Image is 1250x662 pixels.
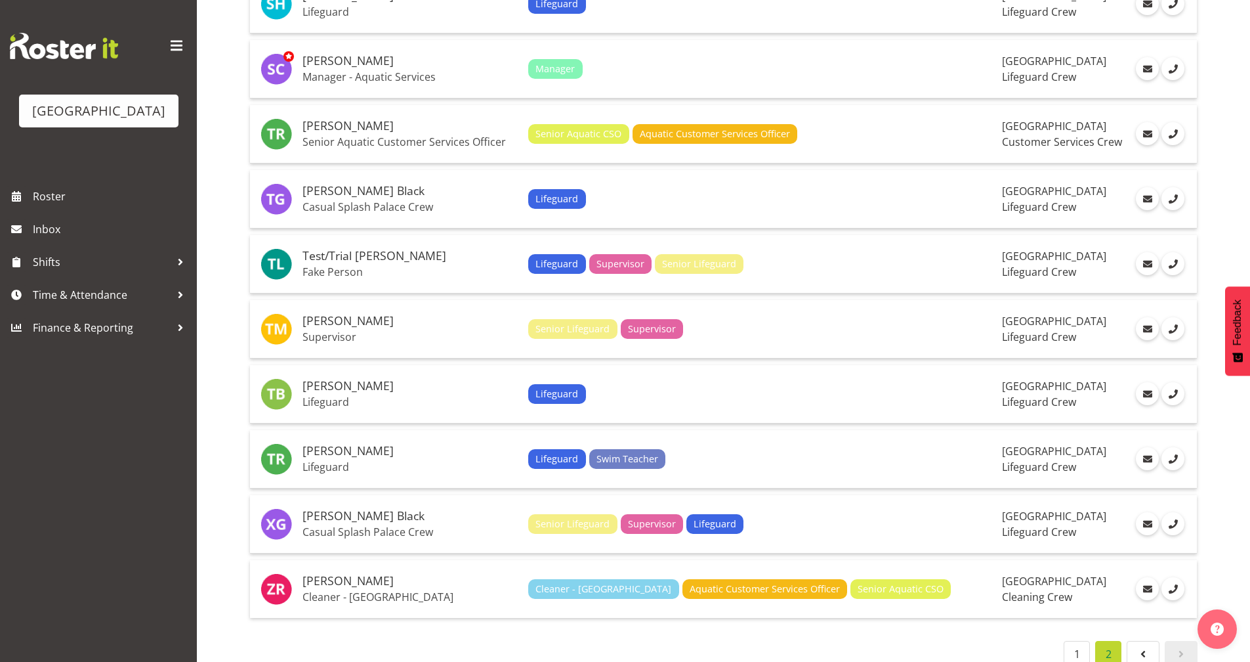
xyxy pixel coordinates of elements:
[302,380,518,393] h5: [PERSON_NAME]
[640,127,790,141] span: Aquatic Customer Services Officer
[33,219,190,239] span: Inbox
[302,55,518,68] h5: [PERSON_NAME]
[1002,590,1072,604] span: Cleaning Crew
[1002,379,1106,393] span: [GEOGRAPHIC_DATA]
[1136,122,1159,145] a: Email Employee
[260,248,292,280] img: testtrial-laurie11605.jpg
[260,443,292,475] img: tyla-robinson10542.jpg
[1002,200,1076,214] span: Lifeguard Crew
[1002,314,1106,328] span: [GEOGRAPHIC_DATA]
[302,590,518,604] p: Cleaner - [GEOGRAPHIC_DATA]
[302,265,518,278] p: Fake Person
[535,192,578,206] span: Lifeguard
[535,582,671,596] span: Cleaner - [GEOGRAPHIC_DATA]
[1002,70,1076,84] span: Lifeguard Crew
[302,120,518,133] h5: [PERSON_NAME]
[1002,574,1106,588] span: [GEOGRAPHIC_DATA]
[302,70,518,83] p: Manager - Aquatic Services
[1002,444,1106,458] span: [GEOGRAPHIC_DATA]
[535,452,578,466] span: Lifeguard
[302,445,518,458] h5: [PERSON_NAME]
[1002,395,1076,409] span: Lifeguard Crew
[1136,577,1159,600] a: Email Employee
[32,101,165,121] div: [GEOGRAPHIC_DATA]
[302,250,518,263] h5: Test/Trial [PERSON_NAME]
[33,285,171,305] span: Time & Attendance
[858,582,944,596] span: Senior Aquatic CSO
[1002,5,1076,19] span: Lifeguard Crew
[535,387,578,401] span: Lifeguard
[690,582,840,596] span: Aquatic Customer Services Officer
[1136,382,1159,405] a: Email Employee
[302,135,518,148] p: Senior Aquatic Customer Services Officer
[1161,57,1184,80] a: Call Employee
[1211,623,1224,636] img: help-xxl-2.png
[1161,252,1184,275] a: Call Employee
[260,53,292,85] img: stephen-cook564.jpg
[260,313,292,345] img: thomas-meulenbroek4912.jpg
[596,452,658,466] span: Swim Teacher
[1136,57,1159,80] a: Email Employee
[1161,187,1184,210] a: Call Employee
[1002,525,1076,539] span: Lifeguard Crew
[260,573,292,605] img: zain-robinson11579.jpg
[1136,447,1159,470] a: Email Employee
[302,315,518,328] h5: [PERSON_NAME]
[535,322,610,336] span: Senior Lifeguard
[1002,249,1106,263] span: [GEOGRAPHIC_DATA]
[628,517,676,531] span: Supervisor
[260,183,292,215] img: taylor-greenwood-black5201.jpg
[535,257,578,271] span: Lifeguard
[302,575,518,588] h5: [PERSON_NAME]
[1136,252,1159,275] a: Email Employee
[1161,512,1184,535] a: Call Employee
[302,460,518,474] p: Lifeguard
[1002,184,1106,198] span: [GEOGRAPHIC_DATA]
[33,252,171,272] span: Shifts
[662,257,736,271] span: Senior Lifeguard
[535,517,610,531] span: Senior Lifeguard
[1161,317,1184,340] a: Call Employee
[33,318,171,338] span: Finance & Reporting
[1136,187,1159,210] a: Email Employee
[1002,330,1076,344] span: Lifeguard Crew
[694,517,736,531] span: Lifeguard
[302,330,518,343] p: Supervisor
[260,508,292,540] img: xavier-greenwood-black3857.jpg
[1232,299,1243,345] span: Feedback
[302,525,518,539] p: Casual Splash Palace Crew
[260,378,292,410] img: thom-butson10379.jpg
[1161,577,1184,600] a: Call Employee
[535,127,621,141] span: Senior Aquatic CSO
[1002,509,1106,523] span: [GEOGRAPHIC_DATA]
[1136,317,1159,340] a: Email Employee
[1002,265,1076,279] span: Lifeguard Crew
[1161,122,1184,145] a: Call Employee
[596,257,644,271] span: Supervisor
[1002,460,1076,474] span: Lifeguard Crew
[260,118,292,150] img: tayla-roderick-turnbull8322.jpg
[1002,135,1122,149] span: Customer Services Crew
[302,185,518,198] h5: [PERSON_NAME] Black
[1002,54,1106,68] span: [GEOGRAPHIC_DATA]
[628,322,676,336] span: Supervisor
[10,33,118,59] img: Rosterit website logo
[302,510,518,523] h5: [PERSON_NAME] Black
[1161,447,1184,470] a: Call Employee
[1002,119,1106,133] span: [GEOGRAPHIC_DATA]
[302,395,518,408] p: Lifeguard
[302,5,518,18] p: Lifeguard
[1136,512,1159,535] a: Email Employee
[535,62,575,76] span: Manager
[33,187,190,206] span: Roster
[302,200,518,213] p: Casual Splash Palace Crew
[1161,382,1184,405] a: Call Employee
[1225,286,1250,376] button: Feedback - Show survey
